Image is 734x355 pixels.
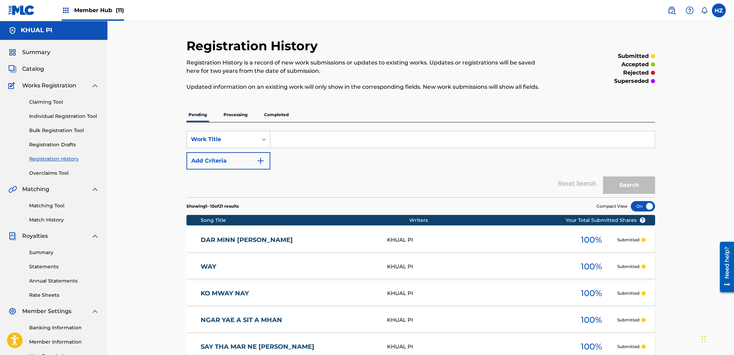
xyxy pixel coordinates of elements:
[617,344,639,350] p: Submitted
[596,203,628,209] span: Compact View
[22,307,71,315] span: Member Settings
[617,263,639,270] p: Submitted
[21,26,52,34] h5: KHUAL PI
[62,6,70,15] img: Top Rightsholders
[186,203,239,209] p: Showing 1 - 10 of 21 results
[665,3,679,17] a: Public Search
[29,141,99,148] a: Registration Drafts
[262,107,291,122] p: Completed
[186,152,270,170] button: Add Criteria
[201,236,378,244] a: DAR MINN [PERSON_NAME]
[387,343,565,351] div: KHUAL PI
[580,340,602,353] span: 100 %
[667,6,676,15] img: search
[29,127,99,134] a: Bulk Registration Tool
[91,232,99,240] img: expand
[29,263,99,270] a: Statements
[29,113,99,120] a: Individual Registration Tool
[387,236,565,244] div: KHUAL PI
[387,263,565,271] div: KHUAL PI
[8,26,17,35] img: Accounts
[29,249,99,256] a: Summary
[22,232,48,240] span: Royalties
[29,324,99,331] a: Banking Information
[614,77,649,85] p: superseded
[91,185,99,193] img: expand
[186,38,321,54] h2: Registration History
[617,290,639,296] p: Submitted
[623,69,649,77] p: rejected
[640,217,645,223] span: ?
[712,3,726,17] div: User Menu
[580,234,602,246] span: 100 %
[8,5,35,15] img: MLC Logo
[29,170,99,177] a: Overclaims Tool
[186,59,547,75] p: Registration History is a record of new work submissions or updates to existing works. Updates or...
[29,202,99,209] a: Matching Tool
[221,107,250,122] p: Processing
[201,316,378,324] a: NGAR YAE A SIT A MHAN
[201,289,378,297] a: KO MWAY NAY
[8,48,17,57] img: Summary
[580,260,602,273] span: 100 %
[22,65,44,73] span: Catalog
[715,239,734,295] iframe: Resource Center
[701,7,708,14] div: Notifications
[409,217,587,224] div: Writers
[617,317,639,323] p: Submitted
[22,48,50,57] span: Summary
[74,6,124,14] span: Member Hub
[387,316,565,324] div: KHUAL PI
[8,81,17,90] img: Works Registration
[29,338,99,346] a: Member Information
[201,343,378,351] a: SAY THA MAR NE [PERSON_NAME]
[621,60,649,69] p: accepted
[387,289,565,297] div: KHUAL PI
[186,83,547,91] p: Updated information on an existing work will only show in the corresponding fields. New work subm...
[8,185,17,193] img: Matching
[91,307,99,315] img: expand
[580,314,602,326] span: 100 %
[683,3,697,17] div: Help
[685,6,694,15] img: help
[191,135,253,144] div: Work Title
[29,155,99,163] a: Registration History
[699,322,734,355] iframe: Chat Widget
[8,48,50,57] a: SummarySummary
[186,107,209,122] p: Pending
[29,216,99,224] a: Match History
[29,277,99,285] a: Annual Statements
[201,217,410,224] div: Song Title
[8,65,17,73] img: Catalog
[29,98,99,106] a: Claiming Tool
[186,131,655,197] form: Search Form
[91,81,99,90] img: expand
[22,185,49,193] span: Matching
[8,307,17,315] img: Member Settings
[701,329,706,349] div: Drag
[116,7,124,14] span: (11)
[29,292,99,299] a: Rate Sheets
[8,65,44,73] a: CatalogCatalog
[256,157,265,165] img: 9d2ae6d4665cec9f34b9.svg
[566,217,646,224] span: Your Total Submitted Shares
[618,52,649,60] p: submitted
[580,287,602,300] span: 100 %
[8,232,17,240] img: Royalties
[22,81,76,90] span: Works Registration
[617,237,639,243] p: Submitted
[201,263,378,271] a: WAY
